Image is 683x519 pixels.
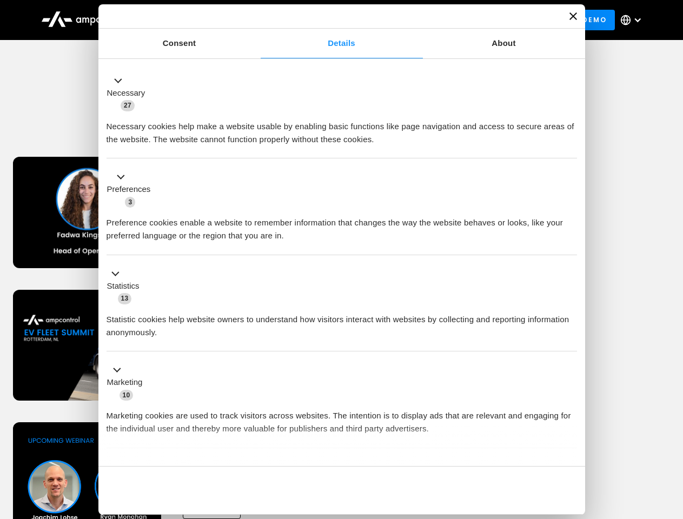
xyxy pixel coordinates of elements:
label: Preferences [107,183,151,196]
a: About [423,29,585,58]
span: 10 [120,390,134,401]
div: Necessary cookies help make a website usable by enabling basic functions like page navigation and... [107,112,577,146]
div: Marketing cookies are used to track visitors across websites. The intention is to display ads tha... [107,401,577,435]
button: Marketing (10) [107,364,149,402]
span: 13 [118,293,132,304]
span: 3 [125,197,135,208]
label: Necessary [107,87,145,99]
label: Marketing [107,376,143,389]
span: 27 [121,100,135,111]
a: Details [261,29,423,58]
button: Unclassified (2) [107,460,195,474]
button: Necessary (27) [107,74,152,112]
button: Okay [421,475,576,506]
button: Statistics (13) [107,267,146,305]
label: Statistics [107,280,140,292]
a: Consent [98,29,261,58]
h1: Upcoming Webinars [13,109,671,135]
div: Preference cookies enable a website to remember information that changes the way the website beha... [107,208,577,242]
button: Close banner [569,12,577,20]
button: Preferences (3) [107,171,157,209]
div: Statistic cookies help website owners to understand how visitors interact with websites by collec... [107,305,577,339]
span: 2 [178,462,189,473]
